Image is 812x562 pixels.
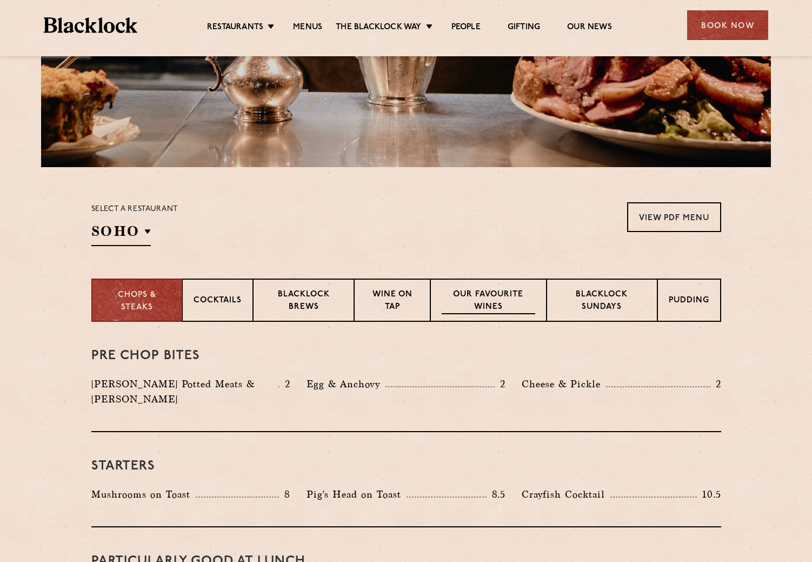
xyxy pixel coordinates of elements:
[279,487,290,501] p: 8
[91,222,151,246] h2: SOHO
[91,487,196,502] p: Mushrooms on Toast
[442,289,535,314] p: Our favourite wines
[207,22,263,34] a: Restaurants
[451,22,481,34] a: People
[522,376,606,392] p: Cheese & Pickle
[91,202,178,216] p: Select a restaurant
[336,22,421,34] a: The Blacklock Way
[91,376,278,407] p: [PERSON_NAME] Potted Meats & [PERSON_NAME]
[697,487,721,501] p: 10.5
[687,10,768,40] div: Book Now
[293,22,322,34] a: Menus
[567,22,612,34] a: Our News
[710,377,721,391] p: 2
[91,459,721,473] h3: Starters
[495,377,505,391] p: 2
[365,289,418,314] p: Wine on Tap
[103,289,171,314] p: Chops & Steaks
[91,349,721,363] h3: Pre Chop Bites
[508,22,540,34] a: Gifting
[627,202,721,232] a: View PDF Menu
[522,487,610,502] p: Crayfish Cocktail
[44,17,137,33] img: BL_Textured_Logo-footer-cropped.svg
[558,289,645,314] p: Blacklock Sundays
[264,289,343,314] p: Blacklock Brews
[194,295,242,308] p: Cocktails
[279,377,290,391] p: 2
[307,376,385,392] p: Egg & Anchovy
[669,295,709,308] p: Pudding
[307,487,407,502] p: Pig's Head on Toast
[487,487,506,501] p: 8.5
